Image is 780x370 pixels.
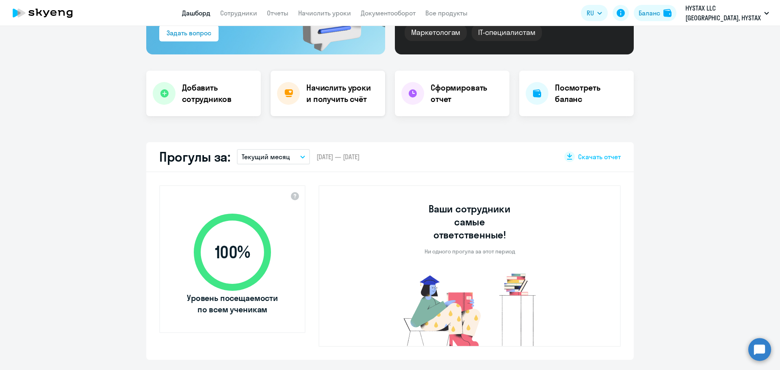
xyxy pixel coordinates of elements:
[361,9,416,17] a: Документооборот
[425,248,515,255] p: Ни одного прогула за этот период
[316,152,360,161] span: [DATE] — [DATE]
[159,149,230,165] h2: Прогулы за:
[267,9,288,17] a: Отчеты
[298,9,351,17] a: Начислить уроки
[186,292,279,315] span: Уровень посещаемости по всем ученикам
[186,242,279,262] span: 100 %
[472,24,542,41] div: IT-специалистам
[681,3,773,23] button: HYSTAX LLC [GEOGRAPHIC_DATA], HYSTAX LLC
[405,24,467,41] div: Маркетологам
[418,202,522,241] h3: Ваши сотрудники самые ответственные!
[639,8,660,18] div: Баланс
[167,28,211,38] div: Задать вопрос
[182,82,254,105] h4: Добавить сотрудников
[388,271,551,346] img: no-truants
[242,152,290,162] p: Текущий месяц
[159,25,219,41] button: Задать вопрос
[182,9,210,17] a: Дашборд
[555,82,627,105] h4: Посмотреть баланс
[581,5,608,21] button: RU
[685,3,761,23] p: HYSTAX LLC [GEOGRAPHIC_DATA], HYSTAX LLC
[306,82,377,105] h4: Начислить уроки и получить счёт
[578,152,621,161] span: Скачать отчет
[663,9,672,17] img: balance
[587,8,594,18] span: RU
[425,9,468,17] a: Все продукты
[237,149,310,164] button: Текущий месяц
[634,5,676,21] button: Балансbalance
[431,82,503,105] h4: Сформировать отчет
[220,9,257,17] a: Сотрудники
